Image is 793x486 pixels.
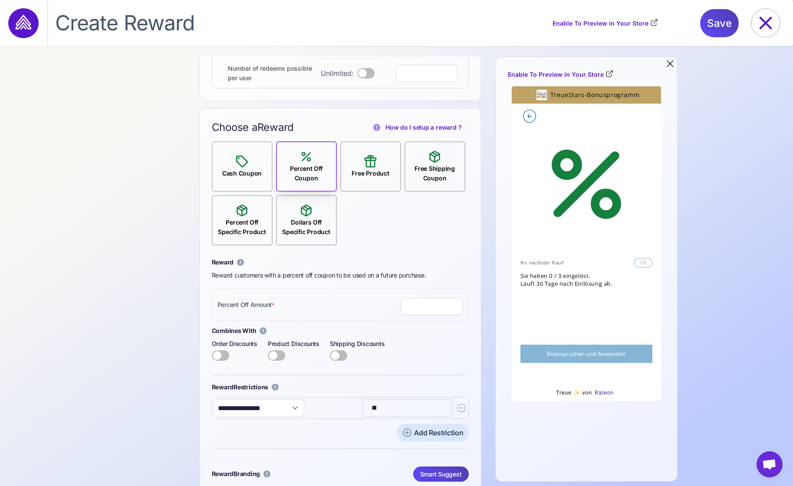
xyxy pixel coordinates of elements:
[212,326,257,336] span: Combines With
[212,121,294,134] span: Choose a
[414,427,464,438] div: Add Restriction
[257,121,294,134] span: Reward
[212,382,269,392] div: Restrictions
[348,169,392,178] div: Free Product
[212,271,469,280] div: Reward customers with a percent off coupon to be used on a future purchase.
[212,470,234,477] span: Reward
[707,9,732,37] span: Save
[213,218,272,237] div: Percent Off Specific Product
[277,218,336,237] div: Dollars Off Specific Product
[268,339,319,349] label: Product Discounts
[405,164,464,183] div: Free Shipping Coupon
[212,258,234,266] span: Reward
[212,383,234,391] span: Reward
[330,339,385,349] label: Shipping Discounts
[757,451,783,477] div: Open chat
[370,123,469,132] a: How do I setup areward?
[228,64,314,83] div: Number of redeems possible per user
[217,300,274,310] div: Percent Off Amount
[212,469,260,479] div: Branding
[277,164,336,183] div: Percent Off Coupon
[553,19,658,28] a: Enable To Preview in Your Store
[508,70,613,79] a: Enable To Preview in Your Store
[55,10,195,36] span: Create Reward
[436,123,457,132] span: reward
[212,339,257,349] label: Order Discounts
[219,169,265,178] div: Cash Coupon
[321,68,354,78] label: Unlimited:
[420,466,462,482] span: Smart Suggest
